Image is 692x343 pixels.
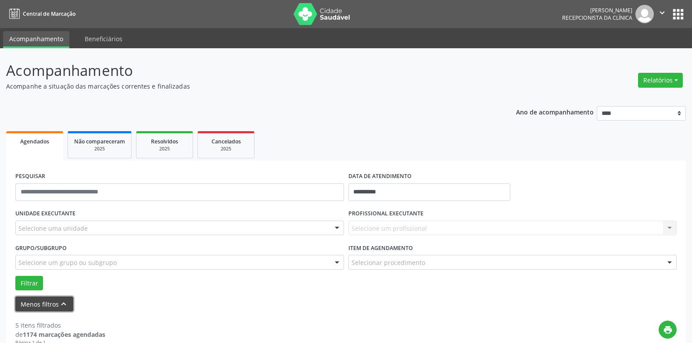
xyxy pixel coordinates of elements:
button:  [654,5,670,23]
label: DATA DE ATENDIMENTO [348,170,412,183]
span: Selecionar procedimento [351,258,425,267]
span: Agendados [20,138,49,145]
button: Relatórios [638,73,683,88]
div: 2025 [74,146,125,152]
span: Recepcionista da clínica [562,14,632,21]
p: Ano de acompanhamento [516,106,594,117]
label: UNIDADE EXECUTANTE [15,207,75,221]
div: de [15,330,105,339]
p: Acompanhamento [6,60,482,82]
label: PROFISSIONAL EXECUTANTE [348,207,423,221]
div: 2025 [143,146,186,152]
label: Grupo/Subgrupo [15,241,67,255]
span: Resolvidos [151,138,178,145]
span: Cancelados [212,138,241,145]
div: [PERSON_NAME] [562,7,632,14]
button: print [659,321,677,339]
button: Menos filtroskeyboard_arrow_up [15,297,73,312]
span: Selecione um grupo ou subgrupo [18,258,117,267]
a: Beneficiários [79,31,129,46]
button: Filtrar [15,276,43,291]
span: Não compareceram [74,138,125,145]
div: 2025 [204,146,248,152]
i:  [657,8,667,18]
label: PESQUISAR [15,170,45,183]
p: Acompanhe a situação das marcações correntes e finalizadas [6,82,482,91]
i: print [663,325,673,335]
a: Central de Marcação [6,7,75,21]
label: Item de agendamento [348,241,413,255]
button: apps [670,7,686,22]
i: keyboard_arrow_up [59,299,68,309]
span: Selecione uma unidade [18,224,88,233]
div: 5 itens filtrados [15,321,105,330]
img: img [635,5,654,23]
a: Acompanhamento [3,31,69,48]
span: Central de Marcação [23,10,75,18]
strong: 1174 marcações agendadas [23,330,105,339]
